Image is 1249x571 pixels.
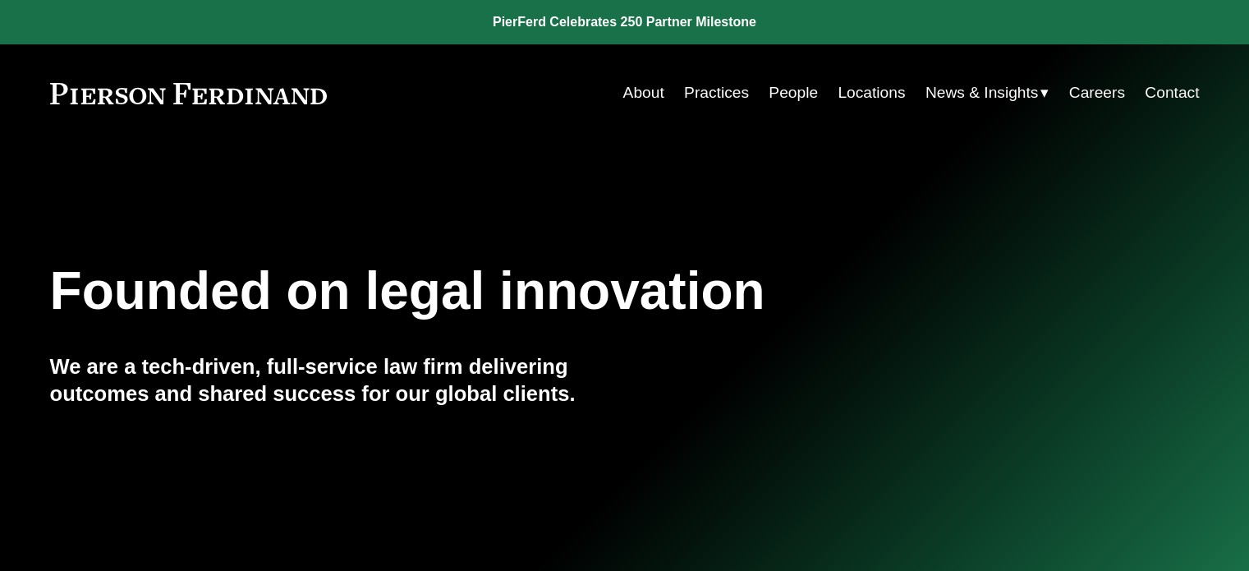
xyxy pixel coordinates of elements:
[925,77,1049,108] a: folder dropdown
[50,353,625,407] h4: We are a tech-driven, full-service law firm delivering outcomes and shared success for our global...
[1069,77,1125,108] a: Careers
[769,77,818,108] a: People
[925,79,1039,108] span: News & Insights
[1145,77,1199,108] a: Contact
[623,77,664,108] a: About
[684,77,749,108] a: Practices
[50,261,1008,321] h1: Founded on legal innovation
[838,77,905,108] a: Locations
